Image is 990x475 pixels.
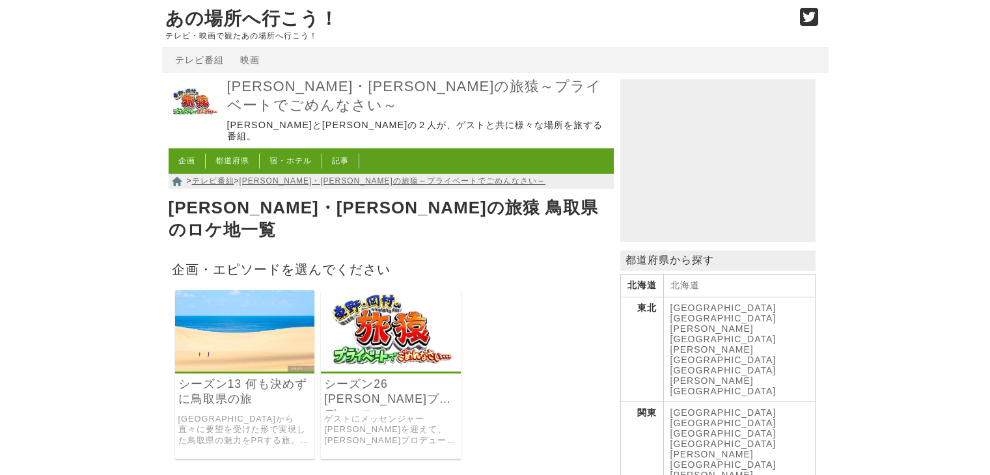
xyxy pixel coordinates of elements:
a: Twitter (@go_thesights) [800,16,819,27]
a: [PERSON_NAME]・[PERSON_NAME]の旅猿～プライベートでごめんなさい～ [240,176,545,185]
a: [GEOGRAPHIC_DATA]から直々に要望を受けた形で実現した鳥取県の魅力をPRする旅。 県おすすめのスポットから[PERSON_NAME]、[PERSON_NAME]の二人が行きたい所を... [178,414,312,446]
a: 東野・岡村の旅猿～プライベートでごめんなさい～ [169,119,221,130]
a: 北海道 [670,280,700,290]
p: 都道府県から探す [620,251,816,271]
a: 都道府県 [215,156,249,165]
a: [GEOGRAPHIC_DATA] [670,313,777,323]
a: テレビ番組 [175,55,224,65]
a: 企画 [178,156,195,165]
a: 東野・岡村の旅猿～プライベートでごめんなさい～ シーズン13 何も決めずに鳥取県の旅 [175,362,315,373]
p: [PERSON_NAME]と[PERSON_NAME]の２人が、ゲストと共に様々な場所を旅する番組。 [227,120,611,142]
a: [GEOGRAPHIC_DATA] [670,303,777,313]
a: あの場所へ行こう！ [165,8,338,29]
h2: 企画・エピソードを選んでください [169,258,614,280]
th: 北海道 [620,275,663,297]
iframe: Advertisement [620,79,816,242]
a: シーズン26 [PERSON_NAME]プロデュース [GEOGRAPHIC_DATA]の旅 [324,377,458,407]
a: [PERSON_NAME][GEOGRAPHIC_DATA] [670,344,777,365]
a: 宿・ホテル [269,156,312,165]
a: [GEOGRAPHIC_DATA] [670,439,777,449]
a: テレビ番組 [192,176,234,185]
th: 東北 [620,297,663,402]
a: [PERSON_NAME][GEOGRAPHIC_DATA] [670,449,777,470]
a: 映画 [240,55,260,65]
h1: [PERSON_NAME]・[PERSON_NAME]の旅猿 鳥取県のロケ地一覧 [169,194,614,245]
a: [GEOGRAPHIC_DATA] [670,428,777,439]
a: 記事 [332,156,349,165]
a: [GEOGRAPHIC_DATA] [670,418,777,428]
a: [GEOGRAPHIC_DATA] [670,407,777,418]
img: 東野・岡村の旅猿～プライベートでごめんなさい～ シーズン13 何も決めずに鳥取県の旅 [175,290,315,372]
a: シーズン13 何も決めずに鳥取県の旅 [178,377,312,407]
img: 東野・岡村の旅猿～プライベートでごめんなさい～ シーズン26 黒田プロデュース 鳥取県の旅 [321,290,461,372]
a: [PERSON_NAME][GEOGRAPHIC_DATA] [670,323,777,344]
a: ゲストにメッセンジャー[PERSON_NAME]を迎えて、[PERSON_NAME]プロデュースで[GEOGRAPHIC_DATA]をPRする旅。 [324,414,458,446]
a: 東野・岡村の旅猿～プライベートでごめんなさい～ シーズン26 黒田プロデュース 鳥取県の旅 [321,362,461,373]
img: 東野・岡村の旅猿～プライベートでごめんなさい～ [169,76,221,128]
a: [PERSON_NAME][GEOGRAPHIC_DATA] [670,375,777,396]
nav: > > [169,174,614,189]
a: [PERSON_NAME]・[PERSON_NAME]の旅猿～プライベートでごめんなさい～ [227,77,611,115]
p: テレビ・映画で観たあの場所へ行こう！ [165,31,786,40]
a: [GEOGRAPHIC_DATA] [670,365,777,375]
